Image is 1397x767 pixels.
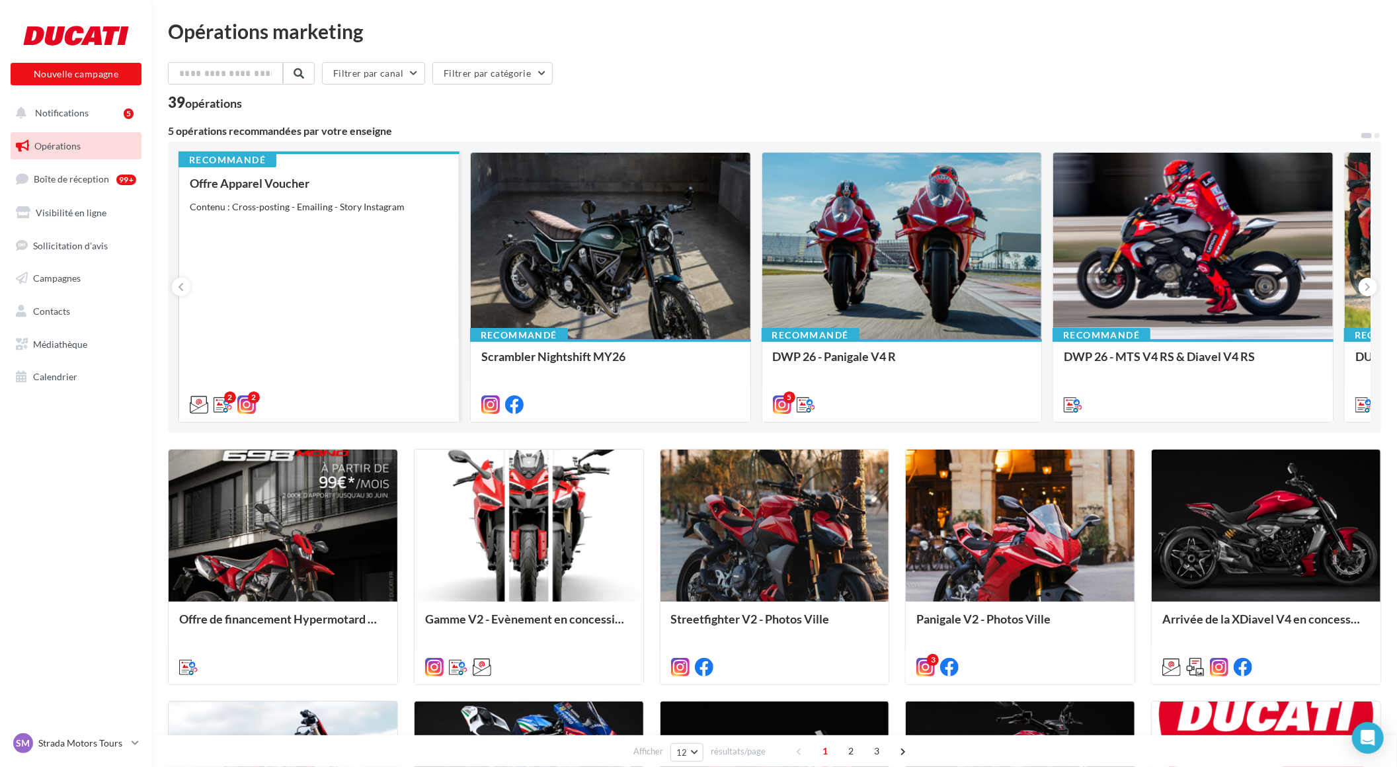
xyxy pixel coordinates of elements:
[190,177,448,190] div: Offre Apparel Voucher
[8,298,144,325] a: Contacts
[8,165,144,193] a: Boîte de réception99+
[179,153,276,167] div: Recommandé
[124,108,134,119] div: 5
[8,363,144,391] a: Calendrier
[670,743,704,762] button: 12
[8,99,139,127] button: Notifications 5
[773,350,1031,376] div: DWP 26 - Panigale V4 R
[8,331,144,358] a: Médiathèque
[425,612,633,639] div: Gamme V2 - Evènement en concession
[179,612,387,639] div: Offre de financement Hypermotard 698 Mono
[711,745,766,758] span: résultats/page
[33,239,108,251] span: Sollicitation d'avis
[168,21,1381,41] div: Opérations marketing
[1352,722,1384,754] div: Open Intercom Messenger
[470,328,568,343] div: Recommandé
[481,350,740,376] div: Scrambler Nightshift MY26
[168,126,1360,136] div: 5 opérations recommandées par votre enseigne
[17,737,30,750] span: SM
[224,391,236,403] div: 2
[34,173,109,184] span: Boîte de réception
[36,207,106,218] span: Visibilité en ligne
[840,741,861,762] span: 2
[33,371,77,382] span: Calendrier
[866,741,887,762] span: 3
[34,140,81,151] span: Opérations
[185,97,242,109] div: opérations
[927,654,939,666] div: 3
[8,199,144,227] a: Visibilité en ligne
[322,62,425,85] button: Filtrer par canal
[8,264,144,292] a: Campagnes
[11,63,141,85] button: Nouvelle campagne
[1053,328,1150,343] div: Recommandé
[33,272,81,284] span: Campagnes
[633,745,663,758] span: Afficher
[676,747,688,758] span: 12
[432,62,553,85] button: Filtrer par catégorie
[762,328,859,343] div: Recommandé
[248,391,260,403] div: 2
[8,132,144,160] a: Opérations
[33,305,70,317] span: Contacts
[35,107,89,118] span: Notifications
[671,612,879,639] div: Streetfighter V2 - Photos Ville
[1064,350,1322,376] div: DWP 26 - MTS V4 RS & Diavel V4 RS
[190,200,448,214] div: Contenu : Cross-posting - Emailing - Story Instagram
[783,391,795,403] div: 5
[38,737,126,750] p: Strada Motors Tours
[116,175,136,185] div: 99+
[8,232,144,260] a: Sollicitation d'avis
[1162,612,1370,639] div: Arrivée de la XDiavel V4 en concession
[916,612,1124,639] div: Panigale V2 - Photos Ville
[11,731,141,756] a: SM Strada Motors Tours
[33,339,87,350] span: Médiathèque
[815,741,836,762] span: 1
[168,95,242,110] div: 39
